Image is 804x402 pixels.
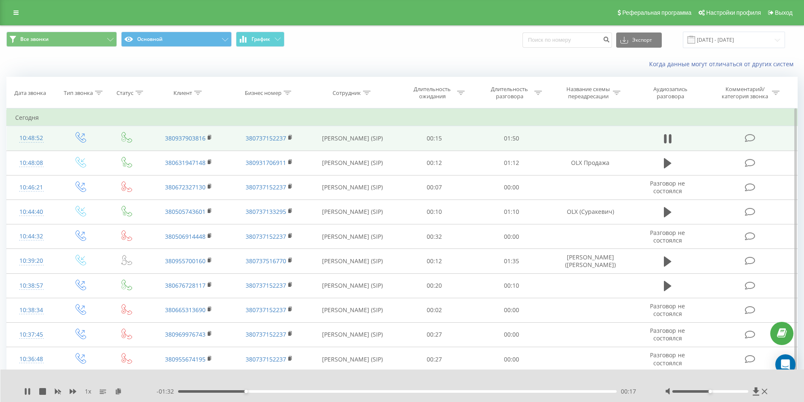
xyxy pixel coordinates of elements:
[15,130,48,146] div: 10:48:52
[165,355,206,363] a: 380955674195
[309,298,396,322] td: [PERSON_NAME] (SIP)
[309,224,396,249] td: [PERSON_NAME] (SIP)
[706,9,761,16] span: Настройки профиля
[165,232,206,240] a: 380506914448
[246,159,286,167] a: 380931706911
[246,232,286,240] a: 380737152237
[309,273,396,298] td: [PERSON_NAME] (SIP)
[246,134,286,142] a: 380737152237
[396,200,473,224] td: 00:10
[309,126,396,151] td: [PERSON_NAME] (SIP)
[246,183,286,191] a: 380737152237
[566,86,611,100] div: Название схемы переадресации
[6,32,117,47] button: Все звонки
[15,155,48,171] div: 10:48:08
[473,175,550,200] td: 00:00
[236,32,284,47] button: График
[649,60,798,68] a: Когда данные могут отличаться от других систем
[165,183,206,191] a: 380672327130
[165,281,206,289] a: 380676728117
[396,249,473,273] td: 00:12
[650,179,685,195] span: Разговор не состоялся
[15,253,48,269] div: 10:39:20
[15,179,48,196] div: 10:46:21
[473,126,550,151] td: 01:50
[165,257,206,265] a: 380955700160
[309,322,396,347] td: [PERSON_NAME] (SIP)
[116,89,133,97] div: Статус
[246,208,286,216] a: 380737133295
[550,200,630,224] td: OLX (Суракевич)
[473,347,550,372] td: 00:00
[396,151,473,175] td: 00:12
[550,151,630,175] td: OLX Продажа
[246,330,286,338] a: 380737152237
[473,151,550,175] td: 01:12
[15,351,48,367] div: 10:36:48
[473,322,550,347] td: 00:00
[165,330,206,338] a: 380969976743
[622,9,691,16] span: Реферальная программа
[15,204,48,220] div: 10:44:40
[309,200,396,224] td: [PERSON_NAME] (SIP)
[15,302,48,318] div: 10:38:34
[165,134,206,142] a: 380937903816
[246,355,286,363] a: 380737152237
[621,387,636,396] span: 00:17
[522,32,612,48] input: Поиск по номеру
[396,273,473,298] td: 00:20
[650,302,685,318] span: Разговор не состоялся
[309,347,396,372] td: [PERSON_NAME] (SIP)
[550,249,630,273] td: [PERSON_NAME] ([PERSON_NAME])
[775,354,796,375] div: Open Intercom Messenger
[473,298,550,322] td: 00:00
[157,387,178,396] span: - 01:32
[410,86,455,100] div: Длительность ожидания
[15,278,48,294] div: 10:38:57
[85,387,91,396] span: 1 x
[473,200,550,224] td: 01:10
[246,257,286,265] a: 380737516770
[309,249,396,273] td: [PERSON_NAME] (SIP)
[333,89,361,97] div: Сотрудник
[64,89,93,97] div: Тип звонка
[20,36,49,43] span: Все звонки
[309,151,396,175] td: [PERSON_NAME] (SIP)
[165,306,206,314] a: 380665313690
[396,224,473,249] td: 00:32
[173,89,192,97] div: Клиент
[720,86,770,100] div: Комментарий/категория звонка
[14,89,46,97] div: Дата звонка
[650,326,685,342] span: Разговор не состоялся
[396,322,473,347] td: 00:27
[643,86,698,100] div: Аудиозапись разговора
[244,390,248,393] div: Accessibility label
[396,175,473,200] td: 00:07
[473,249,550,273] td: 01:35
[165,208,206,216] a: 380505743601
[709,390,712,393] div: Accessibility label
[252,36,270,42] span: График
[473,224,550,249] td: 00:00
[396,298,473,322] td: 00:02
[650,351,685,367] span: Разговор не состоялся
[396,347,473,372] td: 00:27
[121,32,232,47] button: Основной
[245,89,282,97] div: Бизнес номер
[775,9,793,16] span: Выход
[650,229,685,244] span: Разговор не состоялся
[487,86,532,100] div: Длительность разговора
[616,32,662,48] button: Экспорт
[473,273,550,298] td: 00:10
[165,159,206,167] a: 380631947148
[246,281,286,289] a: 380737152237
[7,109,798,126] td: Сегодня
[15,326,48,343] div: 10:37:45
[396,126,473,151] td: 00:15
[309,175,396,200] td: [PERSON_NAME] (SIP)
[246,306,286,314] a: 380737152237
[15,228,48,245] div: 10:44:32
